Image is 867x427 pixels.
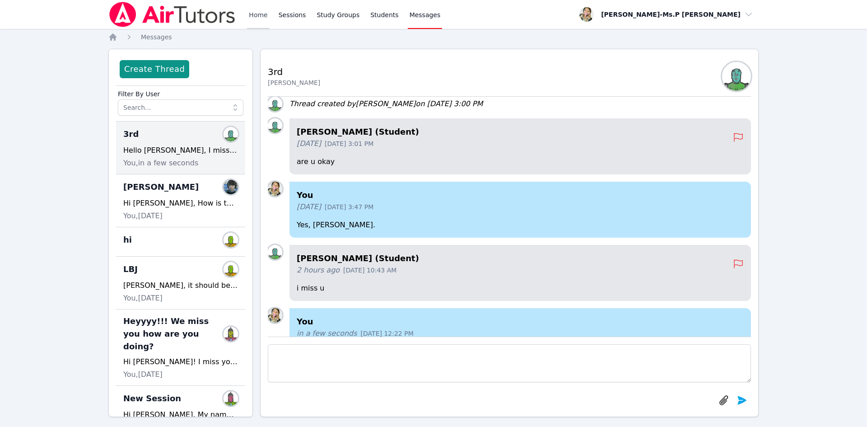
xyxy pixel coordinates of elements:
[361,329,414,338] span: [DATE] 12:22 PM
[123,280,238,291] div: [PERSON_NAME], it should be your school ID and password that was issued by the school. I do not k...
[343,266,396,275] span: [DATE] 10:43 AM
[123,211,163,221] span: You, [DATE]
[116,174,245,227] div: [PERSON_NAME]AARON LEMUS DIAZHi [PERSON_NAME], How is tutoring going?You,[DATE]
[123,128,139,141] span: 3rd
[116,227,245,257] div: hiABRAHAM DUARTE
[297,315,744,328] h4: You
[297,328,357,339] span: in a few seconds
[268,118,282,133] img: Elias Ponce
[297,156,744,167] p: are u okay
[123,263,138,276] span: LBJ
[141,33,172,42] a: Messages
[297,126,733,138] h4: [PERSON_NAME] (Student)
[116,310,245,386] div: Heyyyy!!! We miss you how are you doing?Joy'amay MolinarHi [PERSON_NAME]! I miss you all too!🩷You...
[118,99,243,116] input: Search...
[722,62,751,91] img: Elias Ponce
[325,202,373,211] span: [DATE] 3:47 PM
[224,180,238,194] img: AARON LEMUS DIAZ
[297,252,733,265] h4: [PERSON_NAME] (Student)
[268,182,282,196] img: Priscilla-Ms.P Hardaway
[123,392,181,405] span: New Session
[289,99,483,109] div: Thread created by [PERSON_NAME] on [DATE] 3:00 PM
[268,66,320,78] h2: 3rd
[123,158,198,169] span: You, in a few seconds
[297,220,744,230] p: Yes, [PERSON_NAME].
[116,257,245,310] div: LBJABRAHAM DUARTE[PERSON_NAME], it should be your school ID and password that was issued by the s...
[108,33,759,42] nav: Breadcrumb
[268,245,282,259] img: Elias Ponce
[325,139,373,148] span: [DATE] 3:01 PM
[268,78,320,87] div: [PERSON_NAME]
[297,265,340,276] span: 2 hours ago
[297,138,321,149] span: [DATE]
[268,97,282,111] img: Elias Ponce
[224,391,238,406] img: Mason Gallo
[297,189,744,202] h4: You
[123,145,238,156] div: Hello [PERSON_NAME], I miss you all too!! I hope tutoring is going well for you.
[123,357,238,367] div: Hi [PERSON_NAME]! I miss you all too!🩷
[410,10,441,19] span: Messages
[224,262,238,277] img: ABRAHAM DUARTE
[123,369,163,380] span: You, [DATE]
[224,127,238,141] img: Elias Ponce
[224,327,238,341] img: Joy'amay Molinar
[118,86,243,99] label: Filter By User
[123,315,227,353] span: Heyyyy!!! We miss you how are you doing?
[123,198,238,209] div: Hi [PERSON_NAME], How is tutoring going?
[123,234,132,246] span: hi
[297,202,321,212] span: [DATE]
[141,33,172,41] span: Messages
[123,181,199,193] span: [PERSON_NAME]
[108,2,236,27] img: Air Tutors
[268,308,282,323] img: Priscilla-Ms.P Hardaway
[116,122,245,174] div: 3rdElias PonceHello [PERSON_NAME], I miss you all too!! I hope tutoring is going well for you.You...
[123,409,238,420] div: Hi [PERSON_NAME]. My name is Ms.P! I'll be your AirTutors teacher over the next few weeks. Please...
[297,283,744,294] p: i miss u
[224,233,238,247] img: ABRAHAM DUARTE
[123,293,163,304] span: You, [DATE]
[120,60,189,78] button: Create Thread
